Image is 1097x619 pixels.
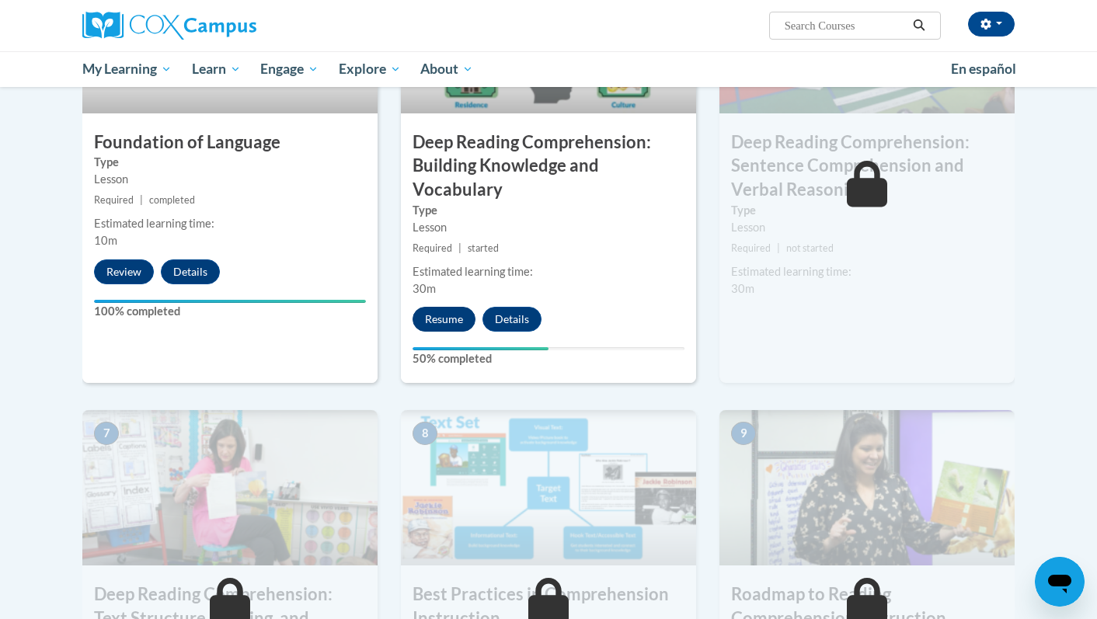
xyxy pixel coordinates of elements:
div: Estimated learning time: [94,215,366,232]
span: Engage [260,60,319,78]
a: En español [941,53,1026,85]
label: 50% completed [413,350,684,367]
span: My Learning [82,60,172,78]
label: Type [731,202,1003,219]
div: Lesson [413,219,684,236]
span: 9 [731,422,756,445]
button: Search [907,16,931,35]
img: Cox Campus [82,12,256,40]
span: Explore [339,60,401,78]
span: | [140,194,143,206]
span: | [777,242,780,254]
span: 8 [413,422,437,445]
a: Cox Campus [82,12,378,40]
div: Estimated learning time: [413,263,684,280]
span: Learn [192,60,241,78]
h3: Foundation of Language [82,130,378,155]
a: Explore [329,51,411,87]
input: Search Courses [783,16,907,35]
iframe: Button to launch messaging window [1035,557,1085,607]
img: Course Image [82,410,378,565]
span: not started [786,242,834,254]
div: Main menu [59,51,1038,87]
label: Type [94,154,366,171]
div: Your progress [94,300,366,303]
a: About [411,51,484,87]
span: 30m [413,282,436,295]
a: My Learning [72,51,182,87]
button: Details [161,259,220,284]
span: Required [731,242,771,254]
button: Review [94,259,154,284]
label: Type [413,202,684,219]
img: Course Image [719,410,1015,565]
h3: Deep Reading Comprehension: Building Knowledge and Vocabulary [401,130,696,202]
img: Course Image [401,410,696,565]
span: started [468,242,499,254]
div: Estimated learning time: [731,263,1003,280]
span: Required [94,194,134,206]
span: En español [951,61,1016,77]
span: completed [149,194,195,206]
div: Lesson [731,219,1003,236]
label: 100% completed [94,303,366,320]
a: Engage [250,51,329,87]
a: Learn [182,51,251,87]
span: 30m [731,282,754,295]
h3: Deep Reading Comprehension: Sentence Comprehension and Verbal Reasoning [719,130,1015,202]
button: Resume [413,307,475,332]
span: 7 [94,422,119,445]
span: 10m [94,234,117,247]
div: Your progress [413,347,548,350]
div: Lesson [94,171,366,188]
span: | [458,242,461,254]
span: Required [413,242,452,254]
span: About [420,60,473,78]
button: Account Settings [968,12,1015,37]
button: Details [482,307,542,332]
